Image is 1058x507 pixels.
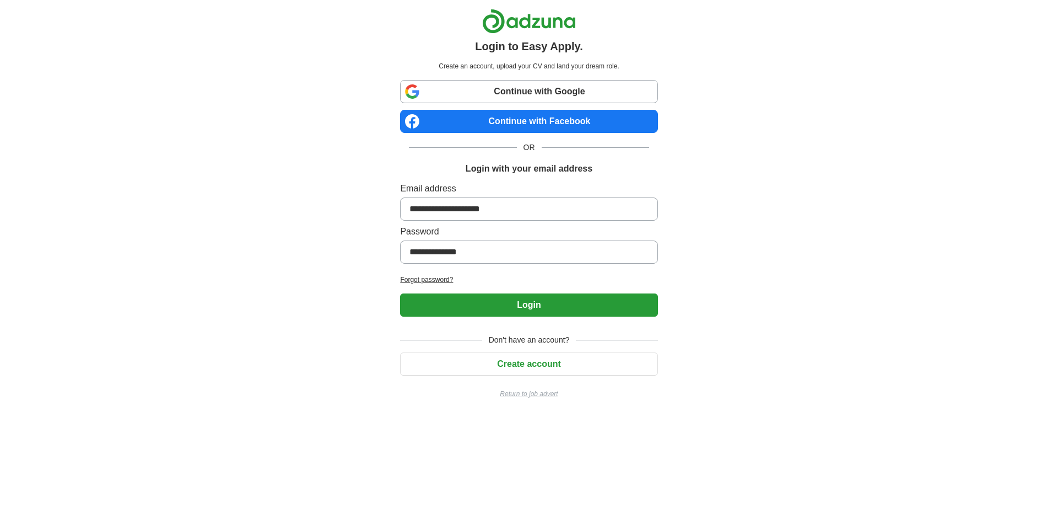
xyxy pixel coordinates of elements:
[400,293,657,317] button: Login
[400,359,657,369] a: Create account
[517,142,542,153] span: OR
[466,162,592,175] h1: Login with your email address
[400,225,657,238] label: Password
[400,110,657,133] a: Continue with Facebook
[400,389,657,399] a: Return to job advert
[400,80,657,103] a: Continue with Google
[400,275,657,285] a: Forgot password?
[482,9,576,34] img: Adzuna logo
[402,61,655,71] p: Create an account, upload your CV and land your dream role.
[400,182,657,195] label: Email address
[400,353,657,376] button: Create account
[475,38,583,55] h1: Login to Easy Apply.
[482,334,576,346] span: Don't have an account?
